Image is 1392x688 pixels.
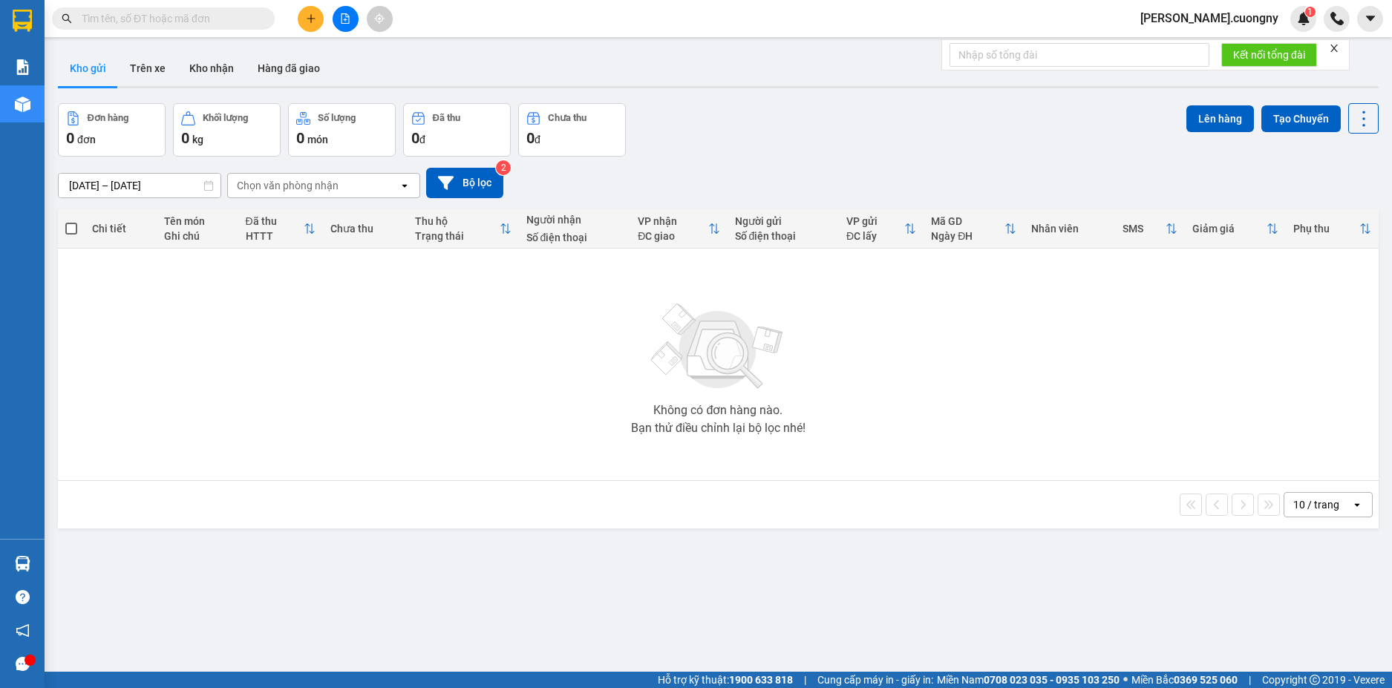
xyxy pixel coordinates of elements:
[16,623,30,638] span: notification
[15,96,30,112] img: warehouse-icon
[1174,674,1238,686] strong: 0369 525 060
[1131,672,1238,688] span: Miền Bắc
[246,230,304,242] div: HTTT
[433,113,460,123] div: Đã thu
[16,657,30,671] span: message
[518,103,626,157] button: Chưa thu0đ
[181,129,189,147] span: 0
[307,134,328,145] span: món
[340,13,350,24] span: file-add
[15,59,30,75] img: solution-icon
[415,230,499,242] div: Trạng thái
[846,215,904,227] div: VP gửi
[1123,223,1166,235] div: SMS
[164,230,231,242] div: Ghi chú
[950,43,1209,67] input: Nhập số tổng đài
[411,129,419,147] span: 0
[658,672,793,688] span: Hỗ trợ kỹ thuật:
[729,674,793,686] strong: 1900 633 818
[1221,43,1317,67] button: Kết nối tổng đài
[164,215,231,227] div: Tên món
[66,129,74,147] span: 0
[1233,47,1305,63] span: Kết nối tổng đài
[804,672,806,688] span: |
[296,129,304,147] span: 0
[246,215,304,227] div: Đã thu
[426,168,503,198] button: Bộ lọc
[931,215,1004,227] div: Mã GD
[1310,675,1320,685] span: copyright
[298,6,324,32] button: plus
[1261,105,1341,132] button: Tạo Chuyến
[246,50,332,86] button: Hàng đã giao
[937,672,1120,688] span: Miền Nam
[638,230,708,242] div: ĐC giao
[1305,7,1316,17] sup: 1
[496,160,511,175] sup: 2
[1329,43,1339,53] span: close
[631,422,806,434] div: Bạn thử điều chỉnh lại bộ lọc nhé!
[62,13,72,24] span: search
[59,174,220,197] input: Select a date range.
[13,10,32,32] img: logo-vxr
[399,180,411,191] svg: open
[16,590,30,604] span: question-circle
[333,6,359,32] button: file-add
[638,215,708,227] div: VP nhận
[1364,12,1377,25] span: caret-down
[924,209,1024,249] th: Toggle SortBy
[330,223,400,235] div: Chưa thu
[839,209,924,249] th: Toggle SortBy
[15,556,30,571] img: warehouse-icon
[548,113,586,123] div: Chưa thu
[92,223,149,235] div: Chi tiết
[77,134,96,145] span: đơn
[367,6,393,32] button: aim
[1351,499,1363,511] svg: open
[192,134,203,145] span: kg
[630,209,727,249] th: Toggle SortBy
[419,134,425,145] span: đ
[526,214,624,226] div: Người nhận
[374,13,385,24] span: aim
[984,674,1120,686] strong: 0708 023 035 - 0935 103 250
[1357,6,1383,32] button: caret-down
[526,232,624,243] div: Số điện thoại
[58,103,166,157] button: Đơn hàng0đơn
[173,103,281,157] button: Khối lượng0kg
[1307,7,1313,17] span: 1
[735,230,832,242] div: Số điện thoại
[58,50,118,86] button: Kho gửi
[735,215,832,227] div: Người gửi
[846,230,904,242] div: ĐC lấy
[1249,672,1251,688] span: |
[1297,12,1310,25] img: icon-new-feature
[1330,12,1344,25] img: phone-icon
[1286,209,1379,249] th: Toggle SortBy
[118,50,177,86] button: Trên xe
[1031,223,1108,235] div: Nhân viên
[1192,223,1267,235] div: Giảm giá
[288,103,396,157] button: Số lượng0món
[415,215,499,227] div: Thu hộ
[203,113,248,123] div: Khối lượng
[1123,677,1128,683] span: ⚪️
[526,129,535,147] span: 0
[403,103,511,157] button: Đã thu0đ
[237,178,339,193] div: Chọn văn phòng nhận
[318,113,356,123] div: Số lượng
[82,10,257,27] input: Tìm tên, số ĐT hoặc mã đơn
[1115,209,1185,249] th: Toggle SortBy
[1293,497,1339,512] div: 10 / trang
[1186,105,1254,132] button: Lên hàng
[1185,209,1286,249] th: Toggle SortBy
[306,13,316,24] span: plus
[238,209,323,249] th: Toggle SortBy
[653,404,782,416] div: Không có đơn hàng nào.
[1128,9,1290,27] span: [PERSON_NAME].cuongny
[535,134,540,145] span: đ
[88,113,128,123] div: Đơn hàng
[177,50,246,86] button: Kho nhận
[408,209,518,249] th: Toggle SortBy
[1293,223,1359,235] div: Phụ thu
